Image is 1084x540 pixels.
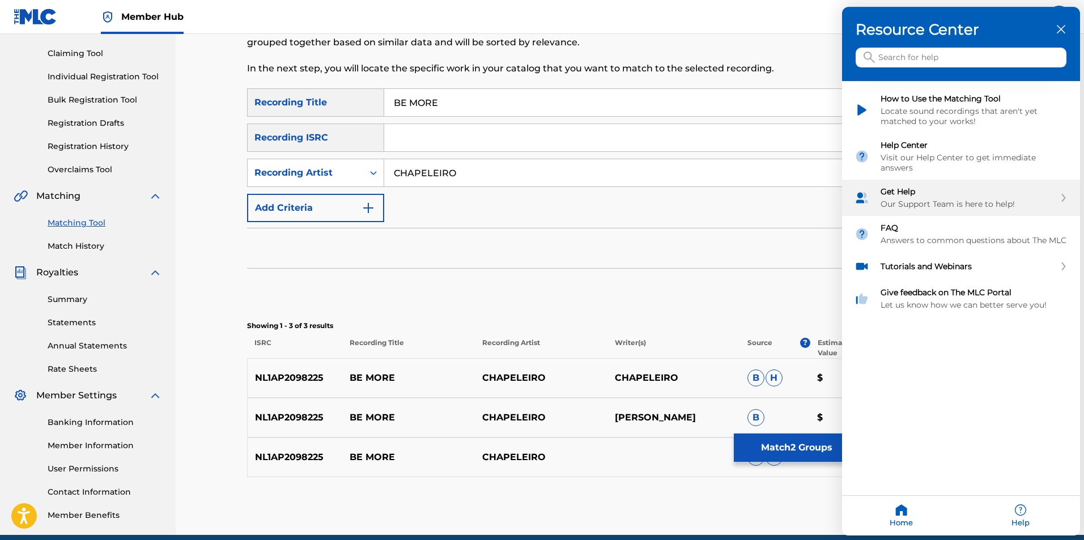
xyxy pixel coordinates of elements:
[855,227,869,242] img: module icon
[881,262,1055,272] div: Tutorials and Webinars
[856,21,1066,39] h3: Resource Center
[881,153,1068,173] div: Visit our Help Center to get immediate answers
[855,292,869,307] img: module icon
[1056,24,1066,35] div: close resource center
[855,191,869,206] img: module icon
[842,216,1080,253] div: FAQ
[864,52,875,63] svg: icon
[881,187,1055,197] div: Get Help
[881,236,1068,246] div: Answers to common questions about The MLC
[961,496,1080,536] div: Help
[842,82,1080,317] div: entering resource center home
[842,281,1080,317] div: Give feedback on The MLC Portal
[856,48,1066,68] input: Search for help
[855,260,869,274] img: module icon
[842,134,1080,180] div: Help Center
[1060,263,1067,271] svg: expand
[881,300,1068,311] div: Let us know how we can better serve you!
[881,288,1068,298] div: Give feedback on The MLC Portal
[842,87,1080,134] div: How to Use the Matching Tool
[855,103,869,118] img: module icon
[881,141,1068,151] div: Help Center
[842,253,1080,281] div: Tutorials and Webinars
[842,82,1080,317] div: Resource center home modules
[881,107,1068,127] div: Locate sound recordings that aren't yet matched to your works!
[842,180,1080,216] div: Get Help
[881,199,1055,210] div: Our Support Team is here to help!
[881,94,1068,104] div: How to Use the Matching Tool
[1060,194,1067,202] svg: expand
[855,150,869,164] img: module icon
[842,496,961,536] div: Home
[881,223,1068,233] div: FAQ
